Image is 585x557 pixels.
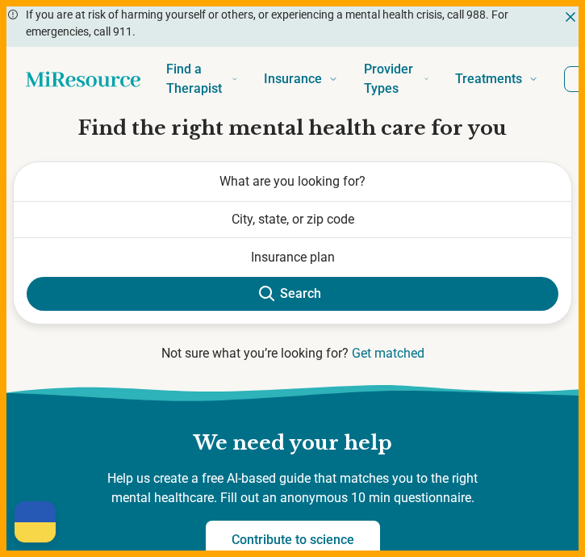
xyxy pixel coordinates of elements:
[166,58,225,100] span: Find a Therapist
[264,68,322,90] span: Insurance
[264,47,338,111] a: Insurance
[364,58,417,100] span: Provider Types
[562,6,579,26] button: Dismiss
[13,115,572,142] h1: Find the right mental health care for you
[27,277,558,311] button: Search
[14,202,571,237] button: City, state, or zip code
[19,429,566,457] h2: We need your help
[352,346,424,361] a: Get matched
[14,162,571,201] button: What are you looking for?
[19,469,566,508] p: Help us create a free AI-based guide that matches you to the right mental healthcare. Fill out an...
[455,68,522,90] span: Treatments
[14,238,571,277] button: Show suggestions
[364,47,429,111] a: Provider Types
[166,47,238,111] a: Find a Therapist
[455,47,538,111] a: Treatments
[219,174,366,189] span: What are you looking for?
[26,6,556,40] p: If you are at risk of harming yourself or others, or experiencing a mental health crisis, call 98...
[26,63,140,95] a: Home page
[13,344,572,363] p: Not sure what you’re looking for?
